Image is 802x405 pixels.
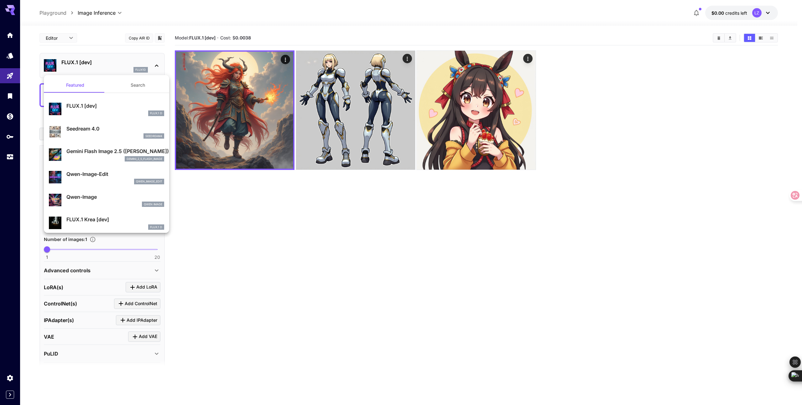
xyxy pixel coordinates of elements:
[66,102,164,110] p: FLUX.1 [dev]
[150,111,162,115] p: FLUX.1 D
[49,191,164,210] div: Qwen-ImageQwen Image
[136,179,162,184] p: qwen_image_edit
[44,78,107,93] button: Featured
[144,202,162,207] p: Qwen Image
[49,145,164,164] div: Gemini Flash Image 2.5 ([PERSON_NAME])gemini_2_5_flash_image
[66,216,164,223] p: FLUX.1 Krea [dev]
[107,78,169,93] button: Search
[49,122,164,141] div: Seedream 4.0seedream4
[49,213,164,232] div: FLUX.1 Krea [dev]FLUX.1 D
[66,170,164,178] p: Qwen-Image-Edit
[145,134,162,138] p: seedream4
[49,100,164,119] div: FLUX.1 [dev]FLUX.1 D
[66,193,164,201] p: Qwen-Image
[66,125,164,132] p: Seedream 4.0
[66,147,164,155] p: Gemini Flash Image 2.5 ([PERSON_NAME])
[49,168,164,187] div: Qwen-Image-Editqwen_image_edit
[150,225,162,229] p: FLUX.1 D
[127,157,162,161] p: gemini_2_5_flash_image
